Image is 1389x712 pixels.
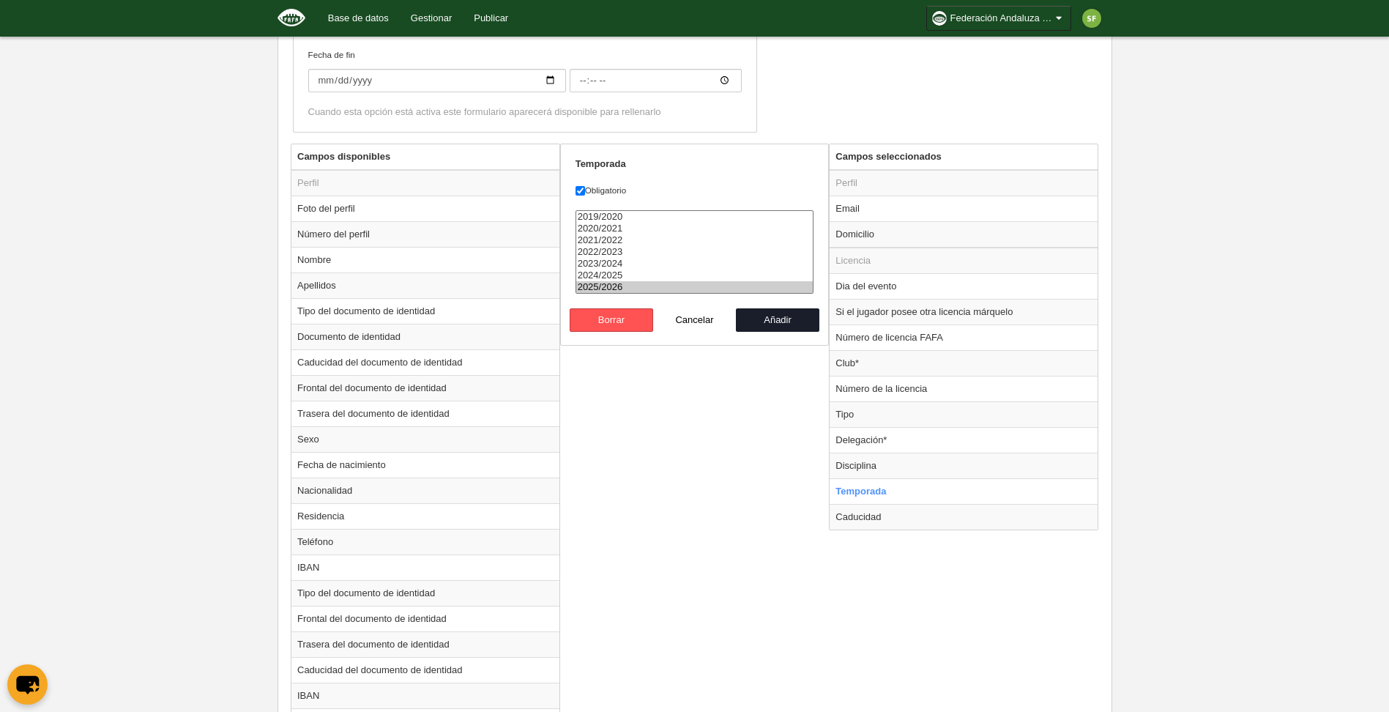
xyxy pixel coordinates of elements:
td: Licencia [830,248,1098,274]
td: IBAN [291,683,559,708]
label: Obligatorio [576,184,814,197]
td: Número de la licencia [830,376,1098,401]
button: Borrar [570,308,653,332]
th: Campos disponibles [291,144,559,170]
td: IBAN [291,555,559,580]
td: Nombre [291,247,559,272]
input: Obligatorio [576,186,585,196]
option: 2024/2025 [576,270,813,281]
td: Trasera del documento de identidad [291,631,559,657]
td: Temporada [830,478,1098,504]
td: Perfil [830,170,1098,196]
option: 2025/2026 [576,281,813,293]
td: Nacionalidad [291,478,559,503]
span: Federación Andaluza de Fútbol Americano [950,11,1053,26]
td: Frontal del documento de identidad [291,375,559,401]
td: Sexo [291,426,559,452]
input: Fecha de fin [308,69,566,92]
td: Trasera del documento de identidad [291,401,559,426]
label: Fecha de fin [308,48,742,92]
td: Frontal del documento de identidad [291,606,559,631]
td: Tipo del documento de identidad [291,580,559,606]
td: Perfil [291,170,559,196]
th: Campos seleccionados [830,144,1098,170]
td: Apellidos [291,272,559,298]
td: Club* [830,350,1098,376]
td: Caducidad [830,504,1098,530]
img: c2l6ZT0zMHgzMCZmcz05JnRleHQ9U0YmYmc9N2NiMzQy.png [1082,9,1101,28]
td: Documento de identidad [291,324,559,349]
option: 2022/2023 [576,246,813,258]
td: Si el jugador posee otra licencia márquelo [830,299,1098,325]
img: Federación Andaluza de Fútbol Americano [278,9,305,26]
td: Dia del evento [830,273,1098,299]
button: Añadir [736,308,819,332]
td: Foto del perfil [291,196,559,221]
td: Domicilio [830,221,1098,248]
td: Número del perfil [291,221,559,247]
img: OaPSKd2Ae47e.30x30.jpg [932,11,947,26]
td: Residencia [291,503,559,529]
td: Tipo del documento de identidad [291,298,559,324]
option: 2020/2021 [576,223,813,234]
button: Cancelar [653,308,737,332]
td: Número de licencia FAFA [830,325,1098,350]
td: Tipo [830,401,1098,427]
button: chat-button [7,664,48,705]
input: Fecha de fin [570,69,742,92]
a: Federación Andaluza de Fútbol Americano [926,6,1071,31]
td: Delegación* [830,427,1098,453]
option: 2019/2020 [576,211,813,223]
td: Caducidad del documento de identidad [291,349,559,375]
option: 2021/2022 [576,234,813,246]
option: 2023/2024 [576,258,813,270]
td: Teléfono [291,529,559,555]
strong: Temporada [576,158,626,169]
td: Email [830,196,1098,221]
td: Caducidad del documento de identidad [291,657,559,683]
td: Fecha de nacimiento [291,452,559,478]
td: Disciplina [830,453,1098,478]
div: Cuando esta opción está activa este formulario aparecerá disponible para rellenarlo [308,105,742,119]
